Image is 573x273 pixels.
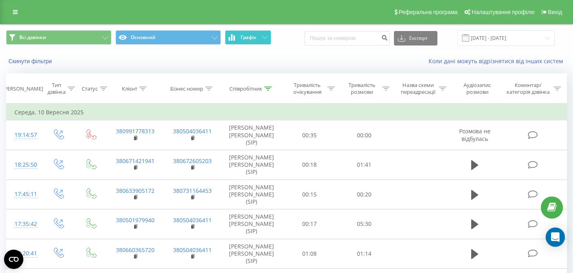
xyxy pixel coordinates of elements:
div: 18:25:50 [14,157,33,173]
td: [PERSON_NAME] [PERSON_NAME] (SIP) [221,150,282,180]
a: 380504036411 [173,246,212,254]
td: 01:08 [282,239,337,269]
span: Реферальна програма [399,9,458,15]
div: Назва схеми переадресації [399,82,437,95]
a: 380731164453 [173,187,212,194]
a: 380671421941 [116,157,155,165]
div: 17:45:11 [14,186,33,202]
a: 380991778313 [116,127,155,135]
div: Бізнес номер [170,85,203,92]
td: 00:15 [282,180,337,209]
a: 380672605203 [173,157,212,165]
div: Статус [82,85,98,92]
td: [PERSON_NAME] [PERSON_NAME] (SIP) [221,120,282,150]
a: 380660365720 [116,246,155,254]
a: 380633905172 [116,187,155,194]
div: Клієнт [122,85,137,92]
div: 17:20:41 [14,246,33,261]
span: Графік [241,35,256,40]
td: 00:35 [282,120,337,150]
td: [PERSON_NAME] [PERSON_NAME] (SIP) [221,209,282,239]
div: [PERSON_NAME] [2,85,43,92]
div: 19:14:57 [14,127,33,143]
a: Коли дані можуть відрізнятися вiд інших систем [429,57,567,65]
div: Open Intercom Messenger [546,227,565,247]
button: Основний [115,30,221,45]
div: Тривалість очікування [289,82,326,95]
div: 17:35:42 [14,216,33,232]
td: [PERSON_NAME] [PERSON_NAME] (SIP) [221,239,282,269]
td: 00:17 [282,209,337,239]
span: Вихід [548,9,562,15]
div: Аудіозапис розмови [456,82,499,95]
td: 00:00 [337,120,392,150]
td: 00:18 [282,150,337,180]
a: 380501979940 [116,216,155,224]
div: Тип дзвінка [47,82,66,95]
button: Всі дзвінки [6,30,111,45]
td: Середа, 10 Вересня 2025 [6,104,567,120]
td: 01:14 [337,239,392,269]
div: Коментар/категорія дзвінка [505,82,552,95]
a: 380504036411 [173,127,212,135]
td: 00:20 [337,180,392,209]
td: 01:41 [337,150,392,180]
div: Співробітник [229,85,262,92]
input: Пошук за номером [305,31,390,45]
button: Експорт [394,31,437,45]
button: Графік [225,30,271,45]
td: 05:30 [337,209,392,239]
span: Всі дзвінки [19,34,46,41]
td: [PERSON_NAME] [PERSON_NAME] (SIP) [221,180,282,209]
div: Тривалість розмови [344,82,380,95]
span: Налаштування профілю [472,9,534,15]
button: Скинути фільтри [6,58,56,65]
span: Розмова не відбулась [459,127,491,142]
button: Open CMP widget [4,250,23,269]
a: 380504036411 [173,216,212,224]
